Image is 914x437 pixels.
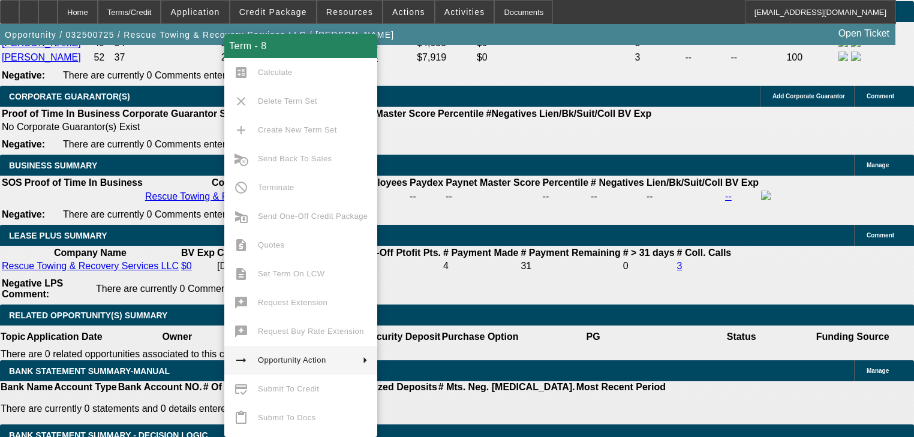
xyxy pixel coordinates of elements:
a: Rescue Towing & Recovery Services LLC [145,191,322,201]
a: $0 [181,261,192,271]
span: Actions [392,7,425,17]
b: Customer Since [217,248,290,258]
b: Negative LPS Comment: [2,278,63,299]
td: -- [646,190,723,203]
span: 2010 [221,52,243,62]
a: 3 [677,261,683,271]
b: Avg. One-Off Ptofit Pts. [335,248,441,258]
span: Activities [444,7,485,17]
span: There are currently 0 Comments entered on this opportunity [96,284,350,294]
td: -- [685,51,729,64]
b: # > 31 days [623,248,675,258]
td: 0 [623,260,675,272]
span: BUSINESS SUMMARY [9,161,97,170]
span: Application [170,7,220,17]
img: linkedin-icon.png [851,52,861,61]
td: 37 [114,51,220,64]
div: -- [446,191,540,202]
b: Corporate Guarantor [122,109,217,119]
b: Negative: [2,209,45,219]
td: $7,919 [416,51,475,64]
b: Start [220,109,241,119]
th: Annualized Deposits [342,381,437,393]
th: Purchase Option [441,326,519,348]
span: BANK STATEMENT SUMMARY-MANUAL [9,366,170,376]
span: RELATED OPPORTUNITY(S) SUMMARY [9,311,167,320]
button: Application [161,1,228,23]
b: # Employees [348,177,407,188]
a: Rescue Towing & Recovery Services LLC [2,261,179,271]
span: Manage [867,162,889,168]
th: Proof of Time In Business [24,177,143,189]
b: # Payment Made [443,248,518,258]
td: -- [730,51,785,64]
a: -- [725,191,732,201]
b: Company Name [54,248,127,258]
b: Percentile [438,109,483,119]
th: Owner [103,326,251,348]
b: Lien/Bk/Suit/Coll [539,109,615,119]
a: [PERSON_NAME] [2,52,81,62]
b: Paynet Master Score [446,177,540,188]
b: BV Exp [618,109,651,119]
span: CORPORATE GUARANTOR(S) [9,92,130,101]
th: Application Date [26,326,103,348]
b: BV Exp [725,177,759,188]
td: $0 [476,51,633,64]
span: Comment [867,93,894,100]
b: # Payment Remaining [521,248,620,258]
b: Negative: [2,70,45,80]
img: facebook-icon.png [761,191,771,200]
b: Lien/Bk/Suit/Coll [647,177,723,188]
th: Funding Source [816,326,890,348]
td: [DATE] [217,260,291,272]
span: Resources [326,7,373,17]
b: BV Exp [181,248,215,258]
span: Opportunity Action [258,355,326,364]
td: 3 [634,51,683,64]
th: Proof of Time In Business [1,108,121,120]
b: Percentile [543,177,588,188]
b: # Negatives [591,177,644,188]
span: There are currently 0 Comments entered on this opportunity [63,70,317,80]
a: Open Ticket [834,23,894,44]
span: Add Corporate Guarantor [772,93,845,100]
th: SOS [1,177,23,189]
td: 100 [786,51,837,64]
a: 4 [372,52,378,62]
img: facebook-icon.png [838,52,848,61]
button: Activities [435,1,494,23]
p: There are currently 0 statements and 0 details entered on this opportunity [1,403,666,414]
th: Most Recent Period [576,381,666,393]
button: Credit Package [230,1,316,23]
th: PG [519,326,667,348]
span: There are currently 0 Comments entered on this opportunity [63,209,317,219]
div: -- [543,191,588,202]
span: Comment [867,232,894,239]
b: # Coll. Calls [677,248,732,258]
td: 11.89 [334,260,441,272]
button: Resources [317,1,382,23]
td: 4 [443,260,519,272]
span: Opportunity / 032500725 / Rescue Towing & Recovery Services LLC / [PERSON_NAME] [5,30,394,40]
b: #Negatives [486,109,537,119]
b: Negative: [2,139,45,149]
mat-icon: arrow_right_alt [234,353,248,367]
th: # Of Periods [203,381,260,393]
td: -- [409,190,444,203]
span: LEASE PLUS SUMMARY [9,231,107,240]
button: Actions [383,1,434,23]
th: Account Type [53,381,118,393]
span: Manage [867,367,889,374]
b: Paydex [410,177,443,188]
th: Status [668,326,816,348]
td: No Corporate Guarantor(s) Exist [1,121,657,133]
div: Term - 8 [224,34,377,58]
td: 31 [520,260,621,272]
span: Credit Package [239,7,307,17]
th: Bank Account NO. [118,381,203,393]
div: -- [591,191,644,202]
th: Security Deposit [364,326,441,348]
td: 52 [93,51,112,64]
span: There are currently 0 Comments entered on this opportunity [63,139,317,149]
